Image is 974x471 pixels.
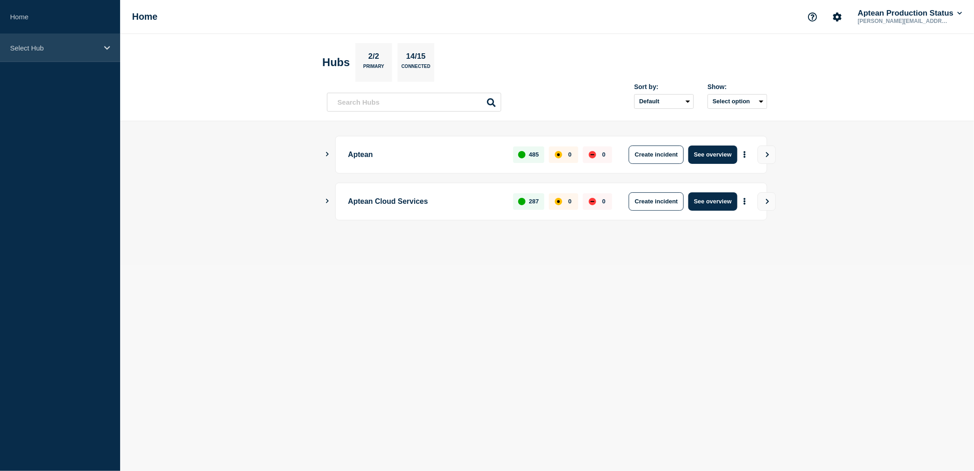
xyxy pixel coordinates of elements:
button: Select option [708,94,767,109]
button: Support [803,7,822,27]
button: Create incident [629,146,684,164]
button: More actions [739,193,751,210]
p: 0 [602,198,605,205]
div: Sort by: [634,83,694,90]
p: 0 [568,151,571,158]
p: Aptean [348,146,503,164]
h2: Hubs [322,56,350,69]
button: Aptean Production Status [856,9,964,18]
p: 0 [568,198,571,205]
button: Create incident [629,192,684,211]
p: [PERSON_NAME][EMAIL_ADDRESS][DOMAIN_NAME] [856,18,952,24]
button: View [758,146,776,164]
p: Aptean Cloud Services [348,192,503,211]
p: 0 [602,151,605,158]
p: Primary [363,64,384,73]
div: affected [555,151,562,158]
div: Show: [708,83,767,90]
div: affected [555,198,562,205]
p: 2/2 [365,52,383,64]
button: View [758,192,776,211]
p: 485 [529,151,539,158]
button: See overview [688,192,737,211]
p: 287 [529,198,539,205]
button: More actions [739,146,751,163]
select: Sort by [634,94,694,109]
button: See overview [688,146,737,164]
div: down [589,198,596,205]
p: Connected [401,64,430,73]
button: Show Connected Hubs [325,151,330,158]
div: down [589,151,596,158]
button: Show Connected Hubs [325,198,330,205]
h1: Home [132,11,158,22]
div: up [518,151,526,158]
button: Account settings [828,7,847,27]
p: 14/15 [403,52,429,64]
input: Search Hubs [327,93,501,112]
p: Select Hub [10,44,98,52]
div: up [518,198,526,205]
